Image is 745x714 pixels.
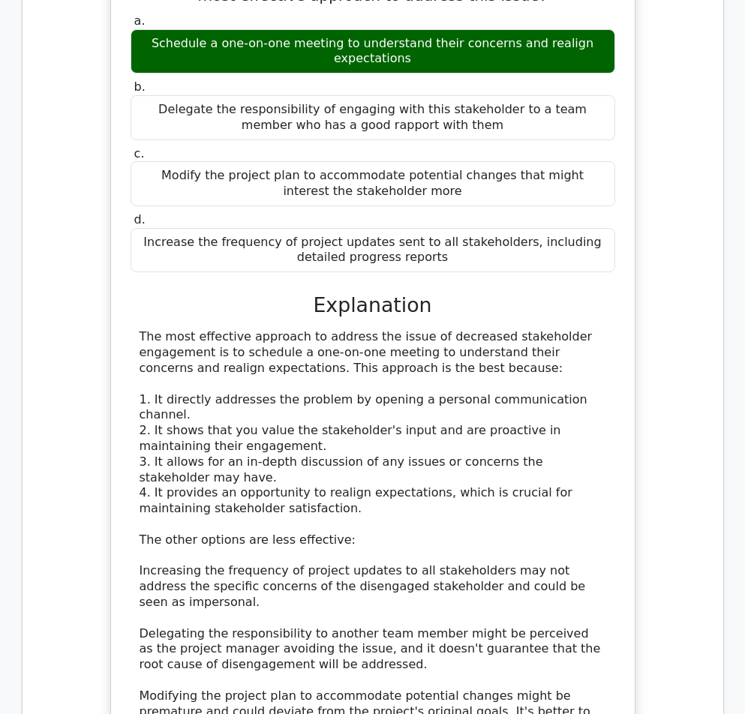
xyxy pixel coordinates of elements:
[131,228,615,273] div: Increase the frequency of project updates sent to all stakeholders, including detailed progress r...
[134,212,146,226] span: d.
[140,293,606,317] h3: Explanation
[134,79,146,94] span: b.
[131,29,615,74] div: Schedule a one-on-one meeting to understand their concerns and realign expectations
[134,146,145,160] span: c.
[131,95,615,140] div: Delegate the responsibility of engaging with this stakeholder to a team member who has a good rap...
[134,13,146,28] span: a.
[131,161,615,206] div: Modify the project plan to accommodate potential changes that might interest the stakeholder more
